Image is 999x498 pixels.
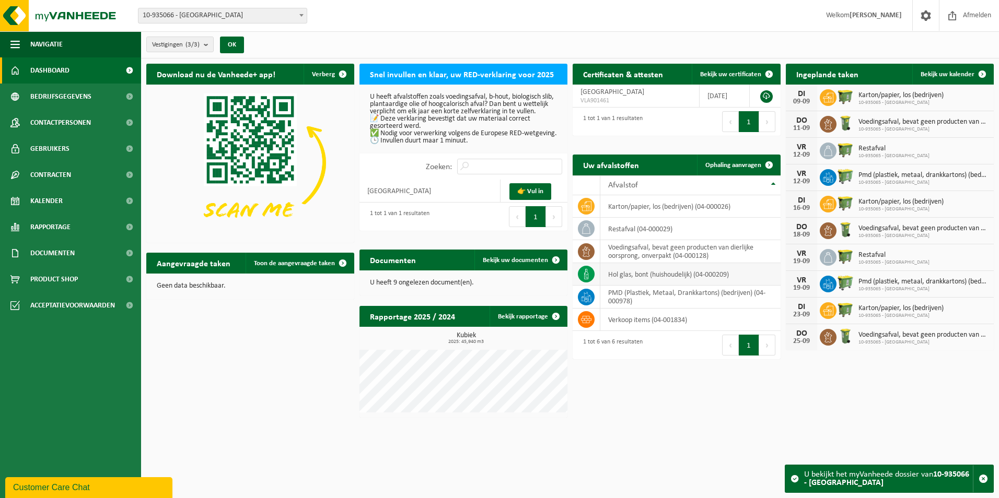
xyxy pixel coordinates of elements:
[791,170,812,178] div: VR
[580,88,644,96] span: [GEOGRAPHIC_DATA]
[858,118,989,126] span: Voedingsafval, bevat geen producten van dierlijke oorsprong, onverpakt
[858,304,944,313] span: Karton/papier, los (bedrijven)
[837,114,854,132] img: WB-0140-HPE-GN-50
[600,286,781,309] td: PMD (Plastiek, Metaal, Drankkartons) (bedrijven) (04-000978)
[804,465,973,492] div: U bekijkt het myVanheede dossier van
[837,247,854,265] img: WB-1100-HPE-GN-51
[791,329,812,338] div: DO
[837,194,854,212] img: WB-1100-HPE-GN-51
[692,64,780,85] a: Bekijk uw certificaten
[365,332,567,345] h3: Kubiek
[791,258,812,265] div: 19-09
[573,155,649,175] h2: Uw afvalstoffen
[365,339,567,345] span: 2025: 45,940 m3
[791,338,812,345] div: 25-09
[600,195,781,218] td: karton/papier, los (bedrijven) (04-000026)
[30,188,63,214] span: Kalender
[722,335,739,355] button: Previous
[573,64,673,84] h2: Certificaten & attesten
[30,162,71,188] span: Contracten
[185,41,200,48] count: (3/3)
[146,37,214,52] button: Vestigingen(3/3)
[858,331,989,339] span: Voedingsafval, bevat geen producten van dierlijke oorsprong, onverpakt
[365,205,429,228] div: 1 tot 1 van 1 resultaten
[858,313,944,319] span: 10-935065 - [GEOGRAPHIC_DATA]
[791,116,812,125] div: DO
[600,218,781,240] td: restafval (04-000029)
[30,266,78,292] span: Product Shop
[509,206,526,227] button: Previous
[858,153,930,159] span: 10-935065 - [GEOGRAPHIC_DATA]
[858,224,989,233] span: Voedingsafval, bevat geen producten van dierlijke oorsprong, onverpakt
[490,306,566,327] a: Bekijk rapportage
[246,253,353,274] a: Toon de aangevraagde taken
[30,214,71,240] span: Rapportage
[254,260,335,267] span: Toon de aangevraagde taken
[700,71,761,78] span: Bekijk uw certificaten
[858,145,930,153] span: Restafval
[858,171,989,180] span: Pmd (plastiek, metaal, drankkartons) (bedrijven)
[791,151,812,159] div: 12-09
[359,64,564,84] h2: Snel invullen en klaar, uw RED-verklaring voor 2025
[858,233,989,239] span: 10-935065 - [GEOGRAPHIC_DATA]
[858,126,989,133] span: 10-935065 - [GEOGRAPHIC_DATA]
[30,84,91,110] span: Bedrijfsgegevens
[30,57,69,84] span: Dashboard
[5,475,175,498] iframe: chat widget
[921,71,974,78] span: Bekijk uw kalender
[739,111,759,132] button: 1
[359,180,501,203] td: [GEOGRAPHIC_DATA]
[474,250,566,270] a: Bekijk uw documenten
[791,98,812,105] div: 09-09
[138,8,307,23] span: 10-935066 - SINT-BAVOBASISSCHOOL VZW - GENT
[483,257,548,264] span: Bekijk uw documenten
[600,240,781,263] td: voedingsafval, bevat geen producten van dierlijke oorsprong, onverpakt (04-000128)
[791,284,812,292] div: 19-09
[697,155,780,175] a: Ophaling aanvragen
[30,31,63,57] span: Navigatie
[850,11,902,19] strong: [PERSON_NAME]
[791,276,812,284] div: VR
[578,110,643,133] div: 1 tot 1 van 1 resultaten
[791,311,812,318] div: 23-09
[152,37,200,53] span: Vestigingen
[739,335,759,355] button: 1
[600,263,781,286] td: hol glas, bont (huishoudelijk) (04-000209)
[426,163,452,171] label: Zoeken:
[791,205,812,212] div: 16-09
[359,250,426,270] h2: Documenten
[30,136,69,162] span: Gebruikers
[509,183,551,200] a: 👉 Vul in
[791,231,812,239] div: 18-09
[858,206,944,212] span: 10-935065 - [GEOGRAPHIC_DATA]
[858,339,989,346] span: 10-935065 - [GEOGRAPHIC_DATA]
[837,141,854,159] img: WB-1100-HPE-GN-51
[30,292,115,318] span: Acceptatievoorwaarden
[370,93,557,145] p: U heeft afvalstoffen zoals voedingsafval, b-hout, biologisch slib, plantaardige olie of hoogcalor...
[858,259,930,266] span: 10-935065 - [GEOGRAPHIC_DATA]
[837,168,854,185] img: WB-0660-HPE-GN-51
[546,206,562,227] button: Next
[146,253,241,273] h2: Aangevraagde taken
[858,278,989,286] span: Pmd (plastiek, metaal, drankkartons) (bedrijven)
[858,100,944,106] span: 10-935065 - [GEOGRAPHIC_DATA]
[804,470,969,487] strong: 10-935066 - [GEOGRAPHIC_DATA]
[359,306,466,326] h2: Rapportage 2025 / 2024
[759,111,775,132] button: Next
[858,180,989,186] span: 10-935065 - [GEOGRAPHIC_DATA]
[791,223,812,231] div: DO
[30,110,91,136] span: Contactpersonen
[858,251,930,259] span: Restafval
[837,221,854,239] img: WB-0140-HPE-GN-50
[791,196,812,205] div: DI
[791,125,812,132] div: 11-09
[912,64,993,85] a: Bekijk uw kalender
[608,181,638,189] span: Afvalstof
[858,198,944,206] span: Karton/papier, los (bedrijven)
[146,85,354,241] img: Download de VHEPlus App
[759,335,775,355] button: Next
[837,88,854,105] img: WB-1100-HPE-GN-51
[526,206,546,227] button: 1
[858,91,944,100] span: Karton/papier, los (bedrijven)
